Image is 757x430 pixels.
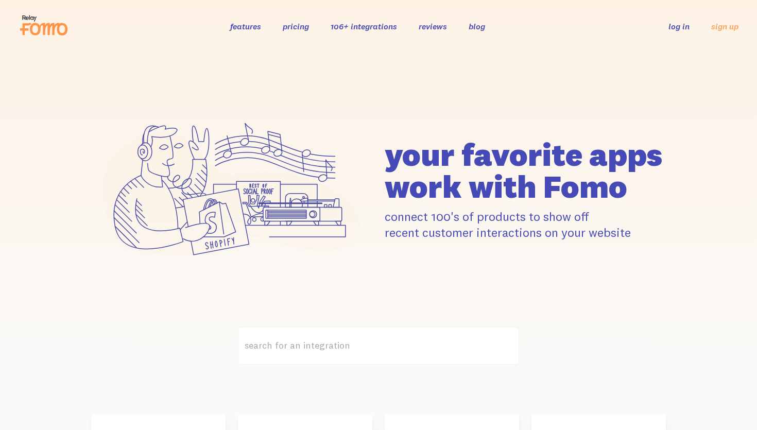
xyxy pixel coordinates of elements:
[331,21,397,31] a: 106+ integrations
[668,21,690,31] a: log in
[469,21,485,31] a: blog
[238,327,519,365] label: search for an integration
[385,209,666,240] p: connect 100's of products to show off recent customer interactions on your website
[385,139,666,202] h1: your favorite apps work with Fomo
[419,21,447,31] a: reviews
[283,21,309,31] a: pricing
[230,21,261,31] a: features
[711,21,738,32] a: sign up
